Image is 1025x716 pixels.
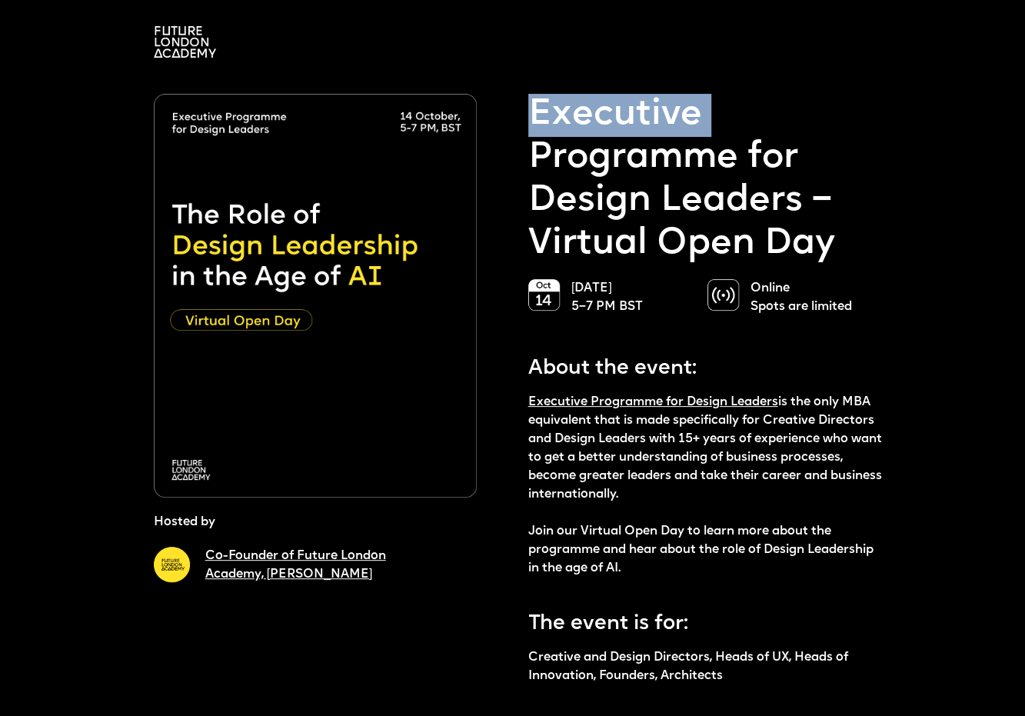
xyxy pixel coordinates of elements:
p: [DATE] 5–7 PM BST [571,279,692,316]
p: is the only MBA equivalent that is made specifically for Creative Directors and Design Leaders wi... [528,393,887,578]
p: Executive Programme for Design Leaders – Virtual Open Day [528,94,887,266]
img: A logo saying in 3 lines: Future London Academy [154,26,216,58]
img: A yellow circle with Future London Academy logo [154,547,190,583]
p: About the event: [528,345,887,385]
p: Hosted by [154,513,215,531]
a: Executive Programme for Design Leaders [528,396,778,408]
p: Online Spots are limited [750,279,871,316]
a: Co-Founder of Future London Academy, [PERSON_NAME] [205,550,386,581]
p: Creative and Design Directors, Heads of UX, Heads of Innovation, Founders, Architects [528,648,887,685]
p: The event is for: [528,601,887,640]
